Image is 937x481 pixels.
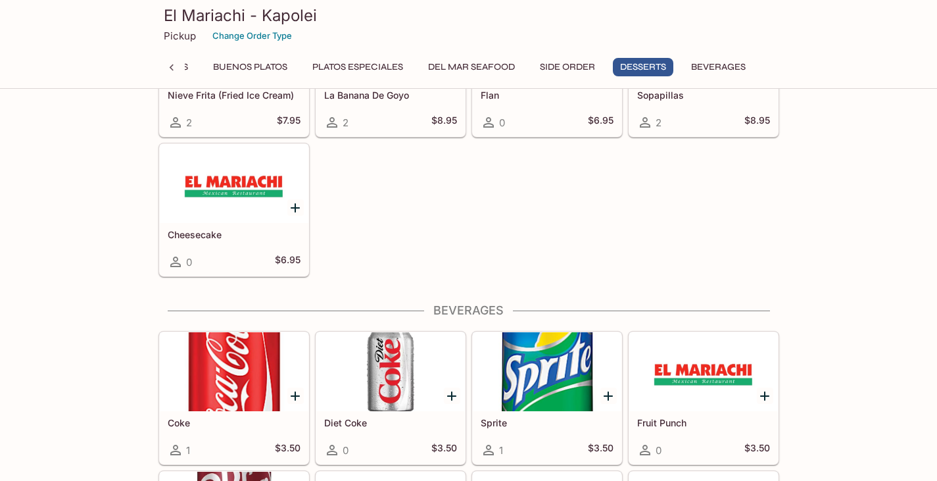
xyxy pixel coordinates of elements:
h5: Flan [481,89,613,101]
span: 0 [186,256,192,268]
a: Coke1$3.50 [159,332,309,465]
h5: $3.50 [744,442,770,458]
h5: Coke [168,417,300,428]
a: Sprite1$3.50 [472,332,622,465]
h5: $8.95 [431,114,457,130]
a: Cheesecake0$6.95 [159,143,309,276]
div: Sprite [473,332,621,411]
button: Add Diet Coke [444,388,460,404]
span: 0 [499,116,505,129]
div: Fruit Punch [629,332,778,411]
span: 1 [499,444,503,457]
h5: Sopapillas [637,89,770,101]
h5: $3.50 [431,442,457,458]
span: 1 [186,444,190,457]
p: Pickup [164,30,196,42]
button: Add Cheesecake [287,199,304,216]
h5: $3.50 [275,442,300,458]
span: 2 [656,116,661,129]
span: 2 [186,116,192,129]
h5: $8.95 [744,114,770,130]
h5: Fruit Punch [637,417,770,428]
h5: $6.95 [588,114,613,130]
button: Buenos Platos [206,58,295,76]
h5: Cheesecake [168,229,300,240]
h4: Beverages [158,303,779,318]
h5: $3.50 [588,442,613,458]
h5: $6.95 [275,254,300,270]
button: Change Order Type [206,26,298,46]
h5: Sprite [481,417,613,428]
button: Add Fruit Punch [757,388,773,404]
button: Add Sprite [600,388,617,404]
h5: Diet Coke [324,417,457,428]
h5: La Banana De Goyo [324,89,457,101]
h5: $7.95 [277,114,300,130]
span: 0 [343,444,348,457]
div: Diet Coke [316,332,465,411]
button: Del Mar Seafood [421,58,522,76]
div: Cheesecake [160,144,308,223]
div: Coke [160,332,308,411]
button: Add Coke [287,388,304,404]
h5: Nieve Frita (Fried Ice Cream) [168,89,300,101]
button: Beverages [684,58,753,76]
a: Diet Coke0$3.50 [316,332,466,465]
span: 2 [343,116,348,129]
button: Side Order [533,58,602,76]
span: 0 [656,444,661,457]
a: Fruit Punch0$3.50 [629,332,779,465]
button: Platos Especiales [305,58,410,76]
button: Desserts [613,58,673,76]
h3: El Mariachi - Kapolei [164,5,774,26]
